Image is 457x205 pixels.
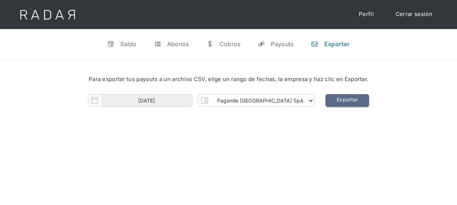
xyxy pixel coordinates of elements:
div: y [258,40,265,48]
div: w [206,40,213,48]
form: Form [88,94,314,107]
div: Payouts [271,40,293,48]
a: Cerrar sesión [388,7,440,21]
a: Perfil [352,7,381,21]
div: v [107,40,115,48]
div: Para exportar tus payouts a un archivo CSV, elige un rango de fechas, la empresa y haz clic en Ex... [22,75,435,84]
div: Cobros [219,40,240,48]
div: Abonos [167,40,189,48]
div: t [154,40,161,48]
div: Exportar [324,40,349,48]
div: n [311,40,318,48]
div: Saldo [120,40,137,48]
a: Exportar [325,94,369,107]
